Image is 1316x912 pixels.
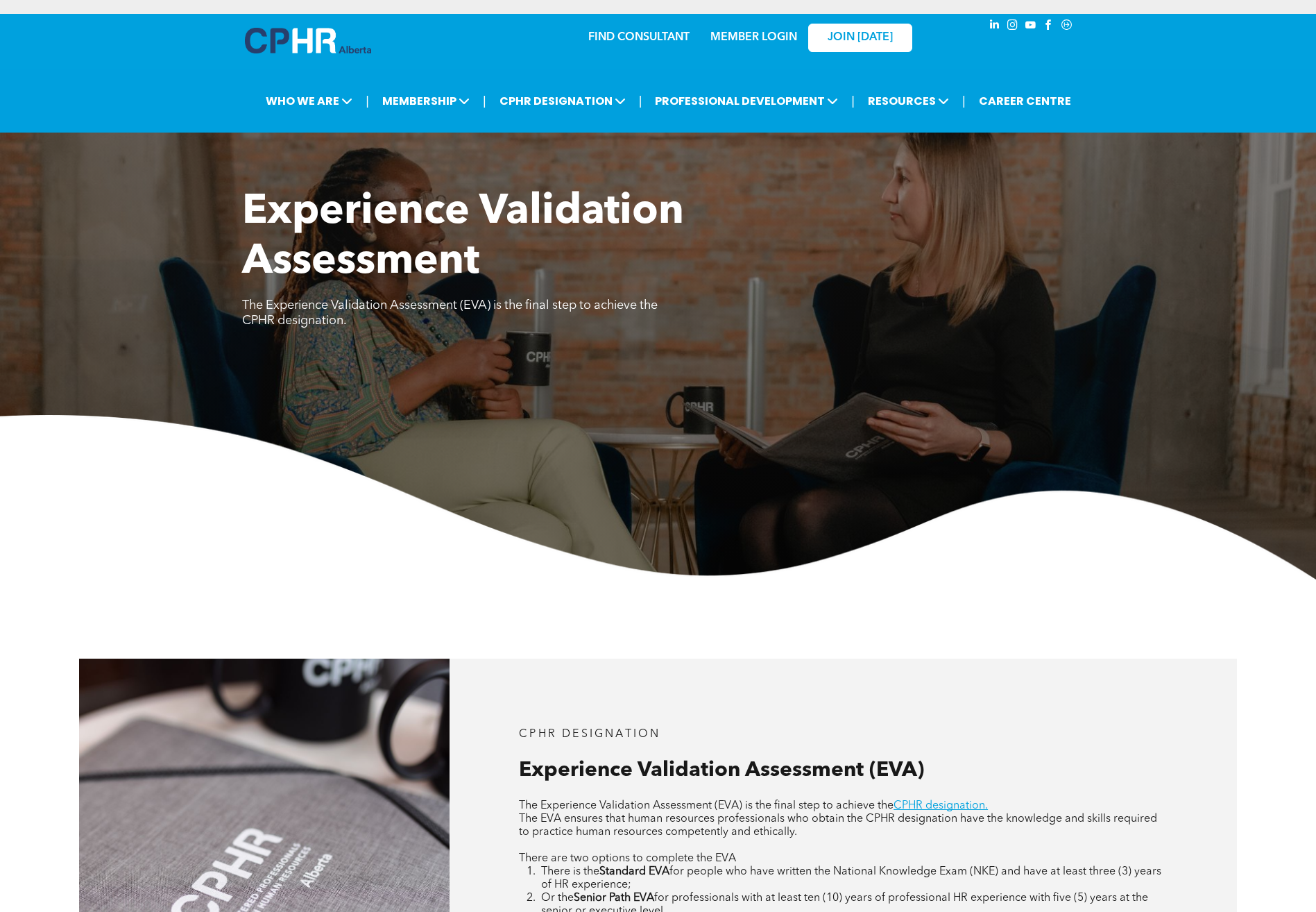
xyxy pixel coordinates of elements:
[541,866,1161,890] span: for people who have written the National Knowledge Exam (NKE) and have at least three (3) years o...
[710,32,797,43] a: MEMBER LOGIN
[519,729,660,740] span: CPHR DESIGNATION
[1023,17,1039,36] a: youtube
[651,88,842,114] span: PROFESSIONAL DEVELOPMENT
[851,87,855,115] li: |
[975,88,1075,114] a: CAREER CENTRE
[588,32,690,43] a: FIND CONSULTANT
[242,299,658,327] span: The Experience Validation Assessment (EVA) is the final step to achieve the CPHR designation.
[1059,17,1075,36] a: Social network
[262,88,357,114] span: WHO WE ARE
[639,87,642,115] li: |
[864,88,953,114] span: RESOURCES
[519,760,924,781] span: Experience Validation Assessment (EVA)
[962,87,966,115] li: |
[519,800,894,811] span: The Experience Validation Assessment (EVA) is the final step to achieve the
[541,866,599,877] span: There is the
[574,893,654,904] strong: Senior Path EVA
[242,192,684,283] span: Experience Validation Assessment
[366,87,369,115] li: |
[808,24,912,52] a: JOIN [DATE]
[541,893,574,904] span: Or the
[894,800,988,811] a: CPHR designation.
[519,853,736,864] span: There are two options to complete the EVA
[828,31,893,44] span: JOIN [DATE]
[519,813,1157,838] span: The EVA ensures that human resources professionals who obtain the CPHR designation have the knowl...
[1041,17,1057,36] a: facebook
[483,87,486,115] li: |
[987,17,1002,36] a: linkedin
[245,28,371,53] img: A blue and white logo for cp alberta
[1005,17,1020,36] a: instagram
[599,866,669,877] strong: Standard EVA
[378,88,474,114] span: MEMBERSHIP
[495,88,630,114] span: CPHR DESIGNATION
